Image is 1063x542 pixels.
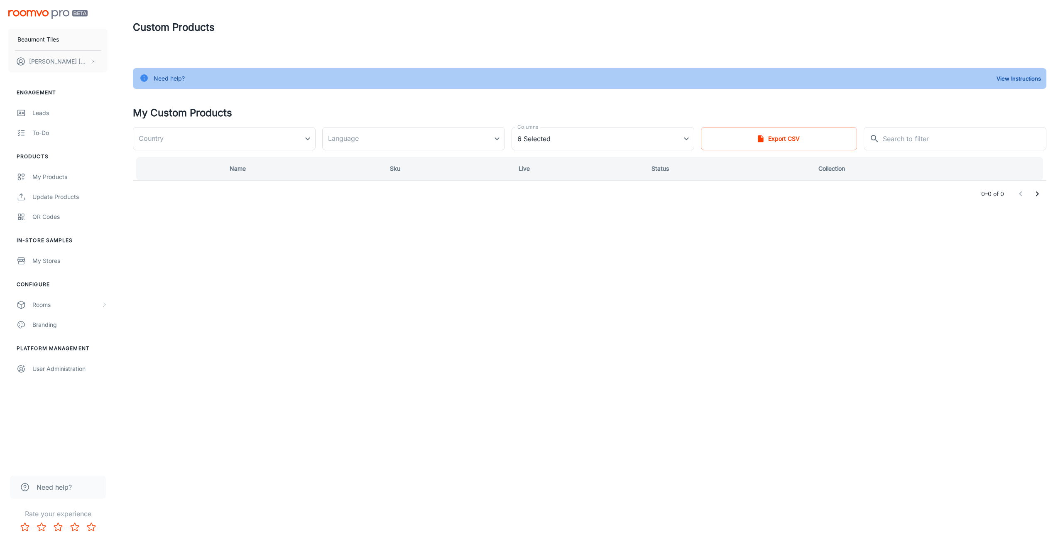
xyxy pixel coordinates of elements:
h4: My Custom Products [133,105,1046,120]
p: Beaumont Tiles [17,35,59,44]
div: Update Products [32,192,108,201]
th: Live [512,157,645,180]
img: Roomvo PRO Beta [8,10,88,19]
label: Columns [517,123,538,130]
th: Name [223,157,383,180]
th: Collection [812,157,1046,180]
input: Search to filter [883,127,1046,150]
div: My Products [32,172,108,181]
div: 6 Selected [512,127,694,150]
div: Need help? [154,71,185,86]
p: [PERSON_NAME] [PERSON_NAME] [29,57,88,66]
button: [PERSON_NAME] [PERSON_NAME] [8,51,108,72]
button: View Instructions [994,72,1043,85]
th: Status [645,157,812,180]
th: Sku [383,157,512,180]
div: QR Codes [32,212,108,221]
button: Beaumont Tiles [8,29,108,50]
div: To-do [32,128,108,137]
button: Go to next page [1029,186,1046,202]
div: Leads [32,108,108,118]
button: Export CSV [701,127,857,150]
p: 0–0 of 0 [981,189,1004,199]
h1: Custom Products [133,20,215,35]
